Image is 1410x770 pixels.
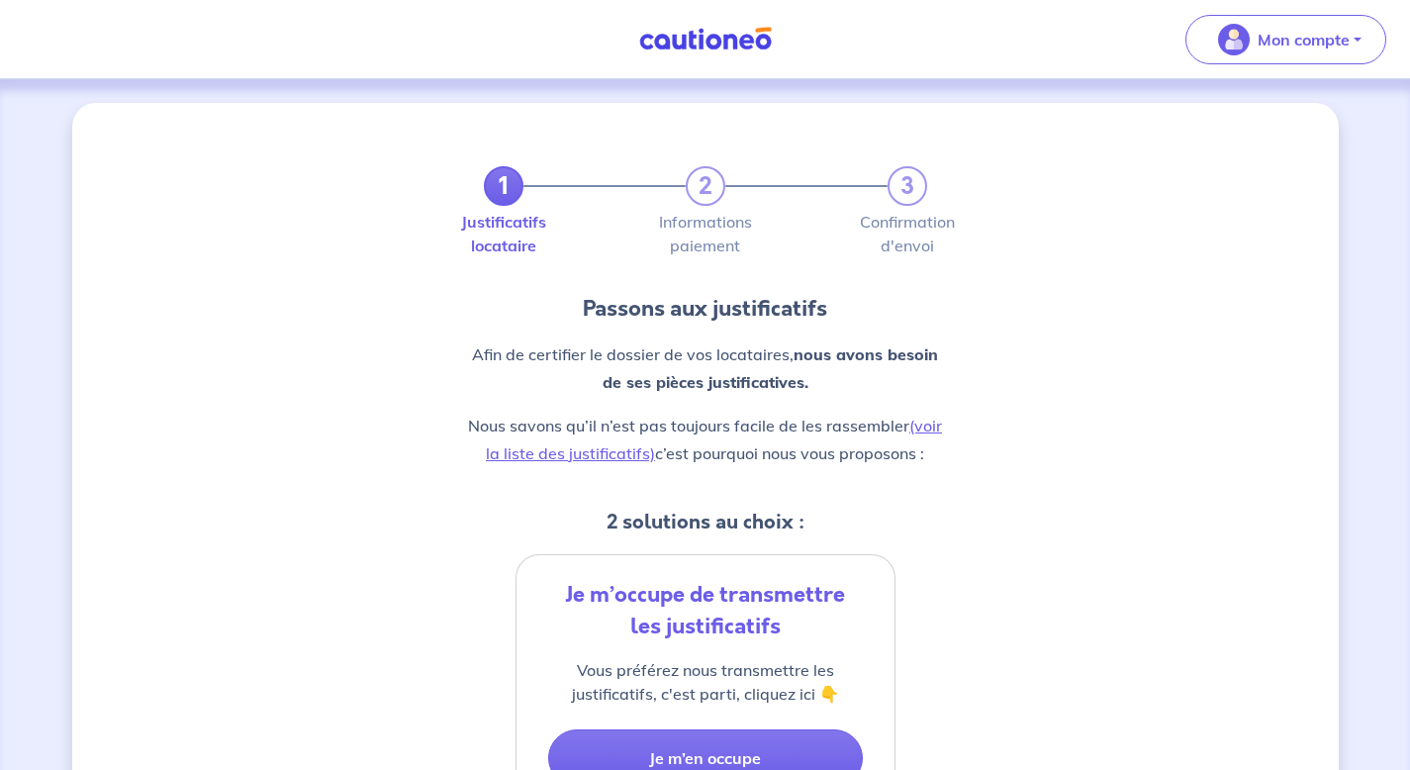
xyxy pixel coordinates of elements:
img: Cautioneo [631,27,780,51]
label: Confirmation d'envoi [888,214,927,253]
p: Nous savons qu’il n’est pas toujours facile de les rassembler c’est pourquoi nous vous proposons : [468,412,943,467]
p: Passons aux justificatifs [583,293,827,325]
label: Informations paiement [686,214,725,253]
p: Mon compte [1258,28,1350,51]
h5: 2 solutions au choix : [468,507,943,538]
img: illu_account_valid_menu.svg [1218,24,1250,55]
button: illu_account_valid_menu.svgMon compte [1185,15,1386,64]
p: Vous préférez nous transmettre les justificatifs, c'est parti, cliquez ici 👇 [548,658,863,706]
div: Je m’occupe de transmettre les justificatifs [548,579,863,642]
p: Afin de certifier le dossier de vos locataires, [468,340,943,396]
label: Justificatifs locataire [484,214,523,253]
a: 1 [484,166,523,206]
